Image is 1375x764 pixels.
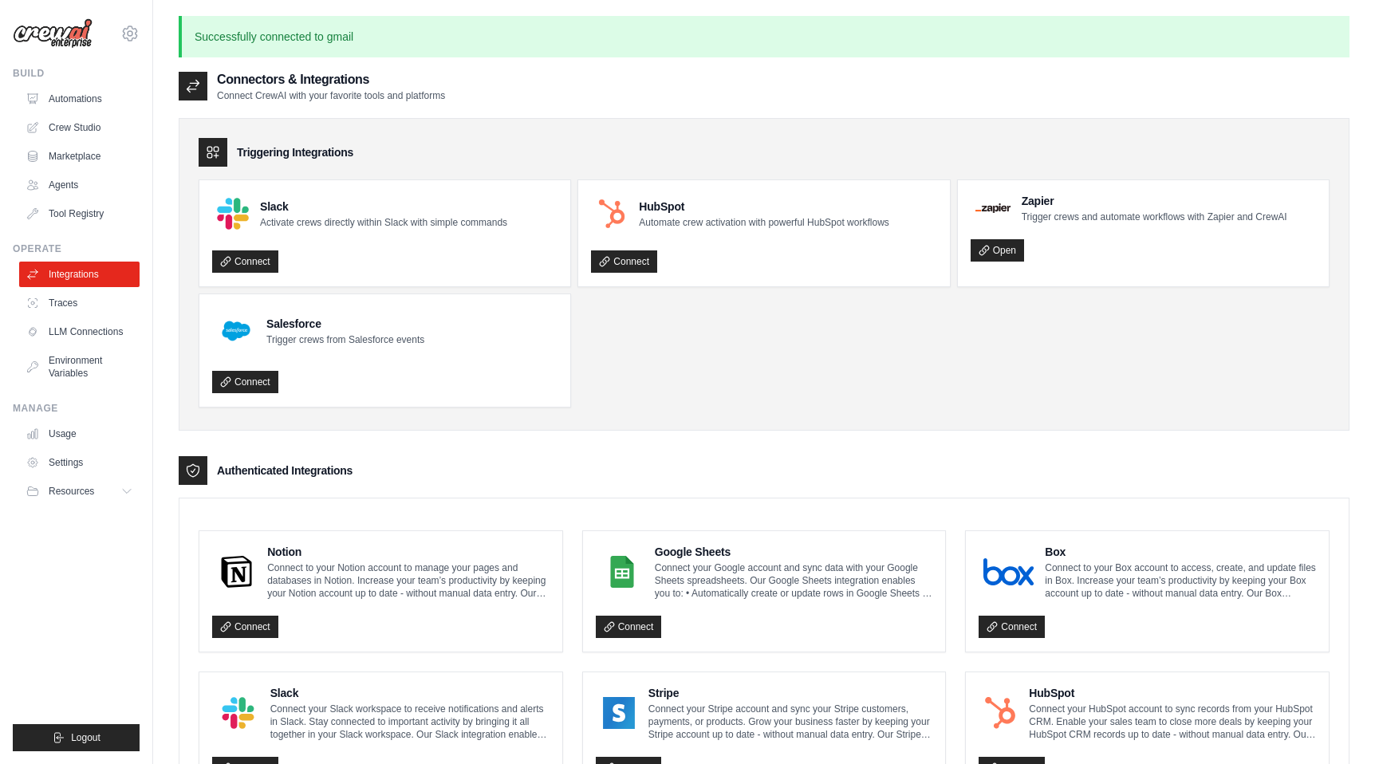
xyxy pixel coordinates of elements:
[217,697,259,729] img: Slack Logo
[212,371,278,393] a: Connect
[212,616,278,638] a: Connect
[217,463,353,478] h3: Authenticated Integrations
[596,616,662,638] a: Connect
[639,216,888,229] p: Automate crew activation with powerful HubSpot workflows
[49,485,94,498] span: Resources
[19,115,140,140] a: Crew Studio
[13,402,140,415] div: Manage
[217,89,445,102] p: Connect CrewAI with your favorite tools and platforms
[1045,561,1316,600] p: Connect to your Box account to access, create, and update files in Box. Increase your team’s prod...
[639,199,888,215] h4: HubSpot
[13,18,93,49] img: Logo
[260,199,507,215] h4: Slack
[217,556,256,588] img: Notion Logo
[19,348,140,386] a: Environment Variables
[971,239,1024,262] a: Open
[217,198,249,230] img: Slack Logo
[19,478,140,504] button: Resources
[648,685,932,701] h4: Stripe
[19,201,140,226] a: Tool Registry
[1029,703,1316,741] p: Connect your HubSpot account to sync records from your HubSpot CRM. Enable your sales team to clo...
[19,290,140,316] a: Traces
[13,724,140,751] button: Logout
[19,450,140,475] a: Settings
[260,216,507,229] p: Activate crews directly within Slack with simple commands
[217,70,445,89] h2: Connectors & Integrations
[979,616,1045,638] a: Connect
[19,172,140,198] a: Agents
[19,86,140,112] a: Automations
[1022,211,1287,223] p: Trigger crews and automate workflows with Zapier and CrewAI
[648,703,932,741] p: Connect your Stripe account and sync your Stripe customers, payments, or products. Grow your busi...
[19,319,140,345] a: LLM Connections
[601,556,644,588] img: Google Sheets Logo
[19,144,140,169] a: Marketplace
[601,697,637,729] img: Stripe Logo
[975,203,1011,213] img: Zapier Logo
[596,198,628,230] img: HubSpot Logo
[179,16,1349,57] p: Successfully connected to gmail
[19,421,140,447] a: Usage
[19,262,140,287] a: Integrations
[71,731,100,744] span: Logout
[655,561,933,600] p: Connect your Google account and sync data with your Google Sheets spreadsheets. Our Google Sheets...
[270,703,550,741] p: Connect your Slack workspace to receive notifications and alerts in Slack. Stay connected to impo...
[267,561,550,600] p: Connect to your Notion account to manage your pages and databases in Notion. Increase your team’s...
[212,250,278,273] a: Connect
[270,685,550,701] h4: Slack
[266,316,424,332] h4: Salesforce
[266,333,424,346] p: Trigger crews from Salesforce events
[1029,685,1316,701] h4: HubSpot
[13,67,140,80] div: Build
[267,544,550,560] h4: Notion
[237,144,353,160] h3: Triggering Integrations
[217,312,255,350] img: Salesforce Logo
[1045,544,1316,560] h4: Box
[983,697,1018,729] img: HubSpot Logo
[13,242,140,255] div: Operate
[983,556,1034,588] img: Box Logo
[1022,193,1287,209] h4: Zapier
[591,250,657,273] a: Connect
[655,544,933,560] h4: Google Sheets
